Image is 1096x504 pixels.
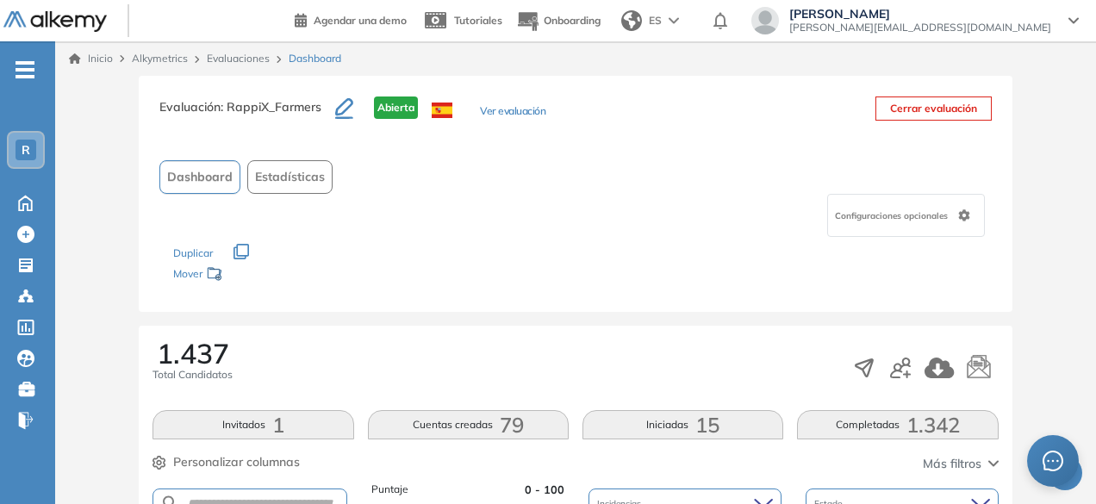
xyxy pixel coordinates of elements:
[875,96,992,121] button: Cerrar evaluación
[432,103,452,118] img: ESP
[649,13,662,28] span: ES
[525,482,564,498] span: 0 - 100
[247,160,333,194] button: Estadísticas
[371,482,408,498] span: Puntaje
[374,96,418,119] span: Abierta
[516,3,601,40] button: Onboarding
[153,410,353,439] button: Invitados1
[173,259,346,291] div: Mover
[295,9,407,29] a: Agendar una demo
[544,14,601,27] span: Onboarding
[789,7,1051,21] span: [PERSON_NAME]
[289,51,341,66] span: Dashboard
[132,52,188,65] span: Alkymetrics
[167,168,233,186] span: Dashboard
[923,455,981,473] span: Más filtros
[314,14,407,27] span: Agendar una demo
[153,453,300,471] button: Personalizar columnas
[923,455,999,473] button: Más filtros
[789,21,1051,34] span: [PERSON_NAME][EMAIL_ADDRESS][DOMAIN_NAME]
[207,52,270,65] a: Evaluaciones
[157,339,229,367] span: 1.437
[69,51,113,66] a: Inicio
[480,103,545,121] button: Ver evaluación
[835,209,951,222] span: Configuraciones opcionales
[582,410,783,439] button: Iniciadas15
[16,68,34,72] i: -
[368,410,569,439] button: Cuentas creadas79
[159,160,240,194] button: Dashboard
[827,194,985,237] div: Configuraciones opcionales
[159,96,335,133] h3: Evaluación
[173,246,213,259] span: Duplicar
[454,14,502,27] span: Tutoriales
[255,168,325,186] span: Estadísticas
[153,367,233,383] span: Total Candidatos
[173,453,300,471] span: Personalizar columnas
[3,11,107,33] img: Logo
[221,99,321,115] span: : RappiX_Farmers
[22,143,30,157] span: R
[1043,451,1063,471] span: message
[797,410,998,439] button: Completadas1.342
[669,17,679,24] img: arrow
[621,10,642,31] img: world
